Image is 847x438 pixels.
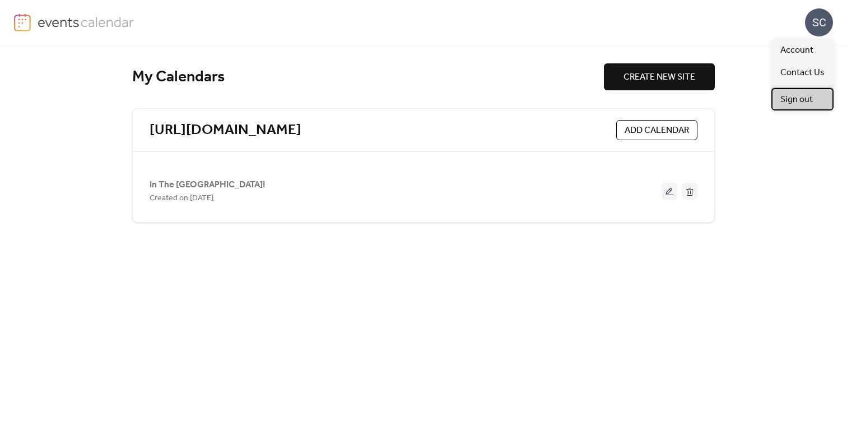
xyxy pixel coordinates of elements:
span: Sign out [780,93,813,107]
div: My Calendars [132,67,604,87]
span: Contact Us [780,66,825,80]
span: Account [780,44,813,57]
a: Contact Us [771,61,834,84]
a: Account [771,39,834,61]
button: CREATE NEW SITE [604,63,715,90]
span: Created on [DATE] [150,192,213,205]
span: ADD CALENDAR [625,124,689,137]
a: In The [GEOGRAPHIC_DATA]! [150,182,266,188]
a: [URL][DOMAIN_NAME] [150,121,301,140]
span: CREATE NEW SITE [623,71,695,84]
img: logo-type [38,13,134,30]
span: In The [GEOGRAPHIC_DATA]! [150,178,266,192]
div: SC [805,8,833,36]
button: ADD CALENDAR [616,120,697,140]
img: logo [14,13,31,31]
